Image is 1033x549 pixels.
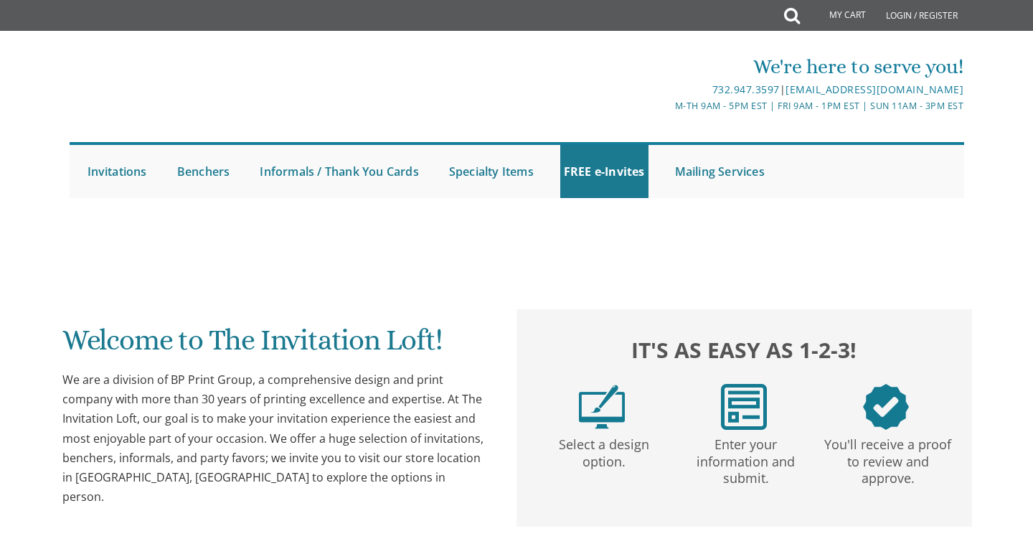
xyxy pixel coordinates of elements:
div: We're here to serve you! [368,52,963,81]
div: M-Th 9am - 5pm EST | Fri 9am - 1pm EST | Sun 11am - 3pm EST [368,98,963,113]
img: step2.png [721,384,767,430]
a: Invitations [84,145,151,198]
a: Informals / Thank You Cards [256,145,422,198]
a: Benchers [174,145,234,198]
img: step3.png [863,384,909,430]
a: Mailing Services [671,145,768,198]
div: | [368,81,963,98]
a: My Cart [798,1,876,30]
p: You'll receive a proof to review and approve. [820,430,956,487]
h2: It's as easy as 1-2-3! [531,334,957,366]
div: We are a division of BP Print Group, a comprehensive design and print company with more than 30 y... [62,370,489,507]
a: [EMAIL_ADDRESS][DOMAIN_NAME] [786,83,963,96]
p: Enter your information and submit. [678,430,814,487]
a: Specialty Items [445,145,537,198]
a: 732.947.3597 [712,83,780,96]
h1: Welcome to The Invitation Loft! [62,324,489,367]
a: FREE e-Invites [560,145,648,198]
p: Select a design option. [536,430,672,471]
img: step1.png [579,384,625,430]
